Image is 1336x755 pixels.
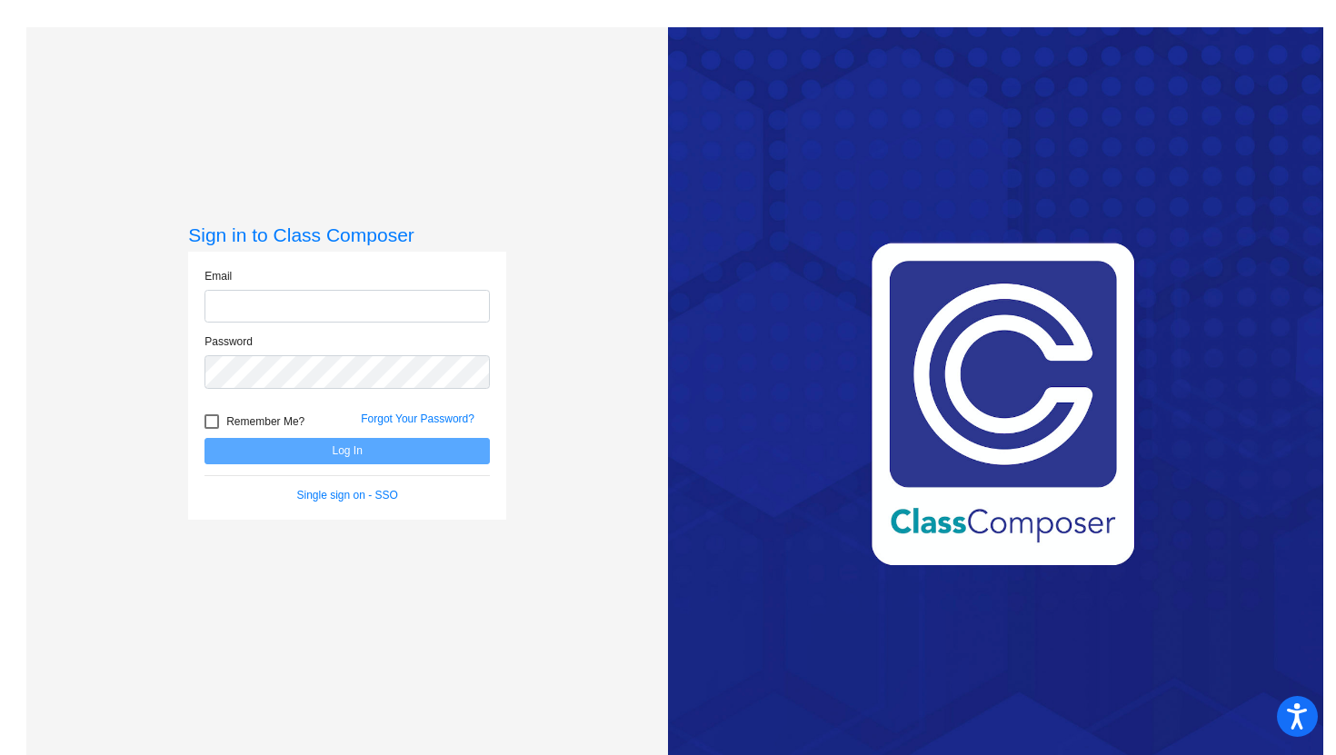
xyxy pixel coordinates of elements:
label: Email [204,268,232,284]
h3: Sign in to Class Composer [188,224,506,246]
button: Log In [204,438,490,464]
a: Forgot Your Password? [361,412,474,425]
span: Remember Me? [226,411,304,432]
label: Password [204,333,253,350]
a: Single sign on - SSO [297,489,398,502]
